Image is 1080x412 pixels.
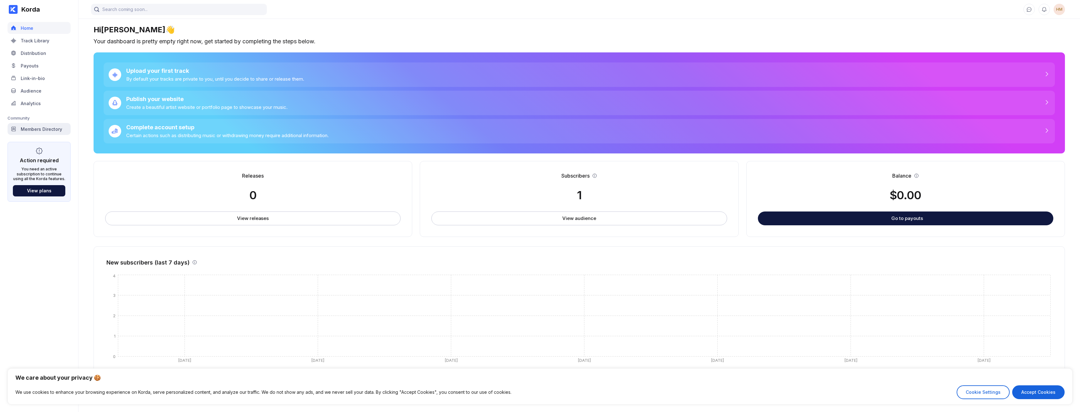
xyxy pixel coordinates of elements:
[578,358,591,363] tspan: [DATE]
[8,35,71,47] a: Track Library
[237,215,269,222] div: View releases
[104,119,1055,143] a: Complete account setupCertain actions such as distributing music or withdrawing money require add...
[21,88,41,94] div: Audience
[104,91,1055,115] a: Publish your websiteCreate a beautiful artist website or portfolio page to showcase your music.
[445,358,458,363] tspan: [DATE]
[711,358,724,363] tspan: [DATE]
[242,173,264,179] div: Releases
[8,123,71,136] a: Members Directory
[113,292,116,297] tspan: 3
[8,72,71,85] a: Link-in-bio
[8,115,71,120] div: Community
[8,85,71,97] a: Audience
[126,104,288,110] div: Create a beautiful artist website or portfolio page to showcase your music.
[8,97,71,110] a: Analytics
[977,358,991,363] tspan: [DATE]
[844,358,857,363] tspan: [DATE]
[249,188,256,202] div: 0
[21,101,41,106] div: Analytics
[20,157,59,163] div: Action required
[431,211,727,225] button: View audience
[8,22,71,35] a: Home
[21,76,45,81] div: Link-in-bio
[561,173,590,179] div: Subscribers
[311,358,324,363] tspan: [DATE]
[21,38,49,43] div: Track Library
[18,6,40,13] div: Korda
[113,354,116,359] tspan: 0
[113,313,116,318] tspan: 2
[890,188,921,202] div: $ 0.00
[562,215,596,222] div: View audience
[126,124,329,131] div: Complete account setup
[126,96,288,102] div: Publish your website
[94,25,1065,34] div: Hi [PERSON_NAME] 👋
[8,60,71,72] a: Payouts
[15,388,511,396] p: We use cookies to enhance your browsing experience on Korda, serve personalized content, and anal...
[126,67,304,74] div: Upload your first track
[104,62,1055,87] a: Upload your first trackBy default your tracks are private to you, until you decide to share or re...
[126,132,329,138] div: Certain actions such as distributing music or withdrawing money require additional information.
[21,63,39,68] div: Payouts
[15,374,1065,382] p: We care about your privacy 🍪
[106,259,190,266] div: New subscribers (last 7 days)
[8,47,71,60] a: Distribution
[91,4,267,15] input: Search coming soon...
[758,211,1053,225] button: Go to payouts
[891,215,923,221] div: Go to payouts
[21,51,46,56] div: Distribution
[957,385,1010,399] button: Cookie Settings
[577,188,581,202] div: 1
[27,188,51,193] div: View plans
[21,126,62,132] div: Members Directory
[892,173,911,179] div: Balance
[126,76,304,82] div: By default your tracks are private to you, until you decide to share or release them.
[13,167,65,181] div: You need an active subscription to continue using all the Korda features.
[13,185,65,196] button: View plans
[1054,4,1065,15] button: HM
[114,333,116,338] tspan: 1
[94,38,1065,45] div: Your dashboard is pretty empty right now, get started by completing the steps below.
[1012,385,1065,399] button: Accept Cookies
[105,211,401,225] button: View releases
[178,358,191,363] tspan: [DATE]
[113,273,116,278] tspan: 4
[1054,4,1065,15] div: Harshil Magecha
[21,25,33,31] div: Home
